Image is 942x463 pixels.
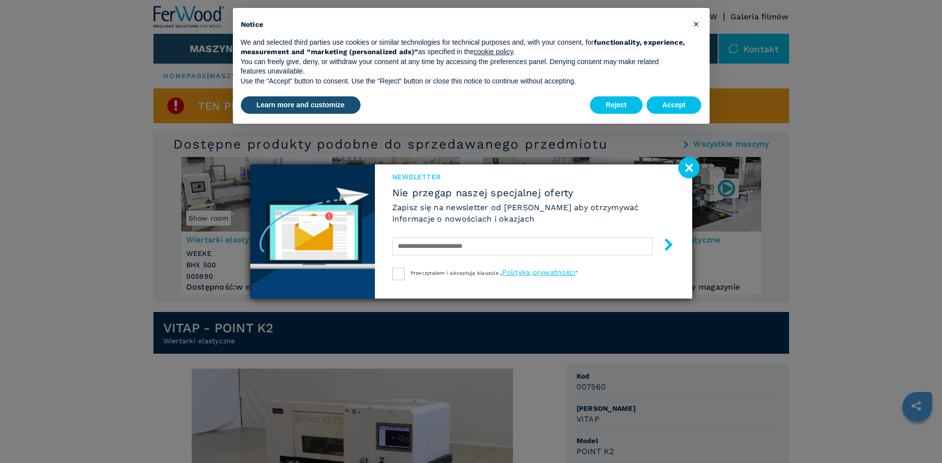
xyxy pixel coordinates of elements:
[241,38,685,56] strong: functionality, experience, measurement and “marketing (personalized ads)”
[241,20,686,30] h2: Notice
[474,48,513,56] a: cookie policy
[392,202,675,225] h6: Zapisz się na newsletter od [PERSON_NAME] aby otrzymywać informacje o nowościach i okazjach
[392,187,675,199] span: Nie przegap naszej specjalnej oferty
[241,57,686,77] p: You can freely give, deny, or withdraw your consent at any time by accessing the preferences pane...
[576,270,578,276] span: ”
[241,77,686,86] p: Use the “Accept” button to consent. Use the “Reject” button or close this notice to continue with...
[250,164,375,299] img: Newsletter image
[693,18,699,30] span: ×
[502,268,576,276] a: Polityka prywatności
[590,96,643,114] button: Reject
[689,16,705,32] button: Close this notice
[392,172,675,182] span: Newsletter
[241,96,361,114] button: Learn more and customize
[411,270,503,276] span: Przeczytałem i akceptuję klauzule „
[241,38,686,57] p: We and selected third parties use cookies or similar technologies for technical purposes and, wit...
[647,96,702,114] button: Accept
[652,234,675,258] button: submit-button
